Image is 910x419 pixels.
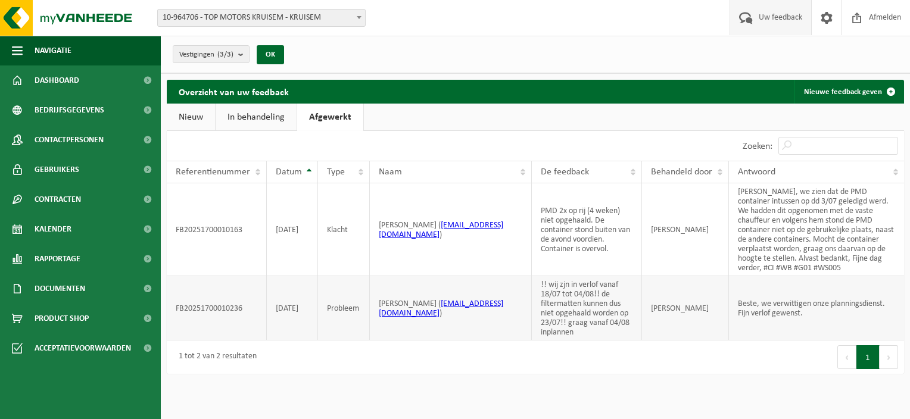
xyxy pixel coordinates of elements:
[167,276,267,340] td: FB20251700010236
[179,46,233,64] span: Vestigingen
[267,276,319,340] td: [DATE]
[738,167,775,177] span: Antwoord
[173,45,250,63] button: Vestigingen(3/3)
[541,167,589,177] span: De feedback
[729,183,904,276] td: [PERSON_NAME], we zien dat de PMD container intussen op dd 3/07 geledigd werd. We hadden dit opge...
[167,183,267,276] td: FB20251700010163
[173,346,257,368] div: 1 tot 2 van 2 resultaten
[167,104,215,131] a: Nieuw
[216,104,297,131] a: In behandeling
[642,276,729,340] td: [PERSON_NAME]
[217,51,233,58] count: (3/3)
[379,221,503,239] span: [PERSON_NAME] ( )
[729,276,904,340] td: Beste, we verwittigen onze planningsdienst. Fijn verlof gewenst.
[297,104,363,131] a: Afgewerkt
[158,10,365,26] span: 10-964706 - TOP MOTORS KRUISEM - KRUISEM
[651,167,712,177] span: Behandeld door
[794,80,903,104] a: Nieuwe feedback geven
[35,185,81,214] span: Contracten
[856,345,880,369] button: 1
[642,183,729,276] td: [PERSON_NAME]
[35,333,131,363] span: Acceptatievoorwaarden
[167,80,301,103] h2: Overzicht van uw feedback
[880,345,898,369] button: Next
[379,299,503,318] a: [EMAIL_ADDRESS][DOMAIN_NAME]
[532,276,642,340] td: !! wij zjn in verlof vanaf 18/07 tot 04/08!! de filtermatten kunnen dus niet opgehaald worden op ...
[35,65,79,95] span: Dashboard
[370,276,532,340] td: [PERSON_NAME] ( )
[837,345,856,369] button: Previous
[35,304,89,333] span: Product Shop
[35,274,85,304] span: Documenten
[327,167,345,177] span: Type
[379,221,503,239] a: [EMAIL_ADDRESS][DOMAIN_NAME]
[743,142,772,151] label: Zoeken:
[318,276,370,340] td: Probleem
[35,155,79,185] span: Gebruikers
[157,9,366,27] span: 10-964706 - TOP MOTORS KRUISEM - KRUISEM
[276,167,302,177] span: Datum
[35,36,71,65] span: Navigatie
[318,183,370,276] td: Klacht
[257,45,284,64] button: OK
[532,183,642,276] td: PMD 2x op rij (4 weken) niet opgehaald. De container stond buiten van de avond voordien. Containe...
[35,214,71,244] span: Kalender
[35,244,80,274] span: Rapportage
[176,167,250,177] span: Referentienummer
[35,125,104,155] span: Contactpersonen
[35,95,104,125] span: Bedrijfsgegevens
[267,183,319,276] td: [DATE]
[379,167,402,177] span: Naam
